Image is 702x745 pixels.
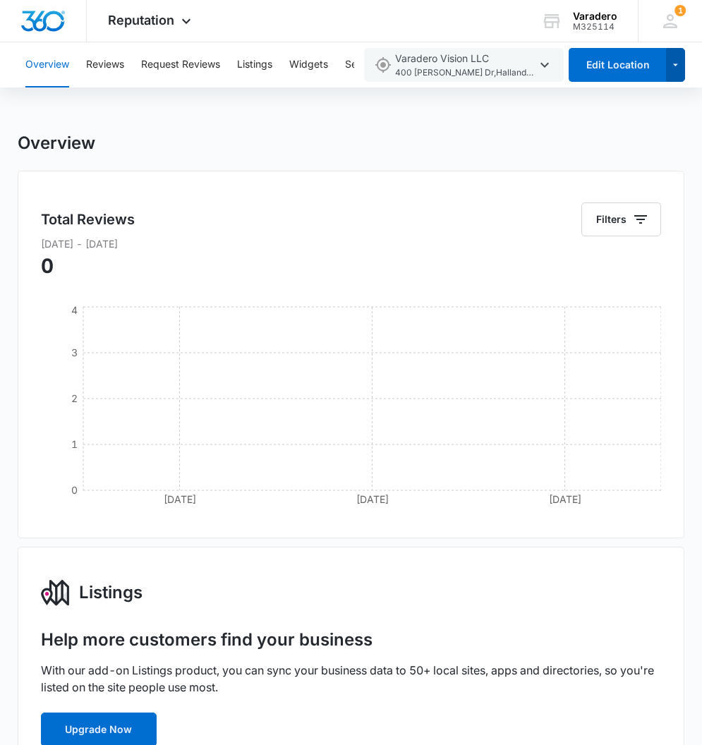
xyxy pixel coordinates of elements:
span: 1 [674,5,686,16]
tspan: 2 [71,392,78,404]
h5: Total Reviews [41,209,135,230]
span: 0 [41,254,54,278]
button: Varadero Vision LLC400 [PERSON_NAME] Dr,Hallandale,FL [364,48,564,82]
tspan: [DATE] [163,493,195,505]
tspan: 3 [71,346,78,358]
span: 400 [PERSON_NAME] Dr , Hallandale , FL [395,66,536,80]
div: account name [573,11,617,22]
tspan: [DATE] [356,493,388,505]
tspan: 1 [71,438,78,450]
button: Edit Location [569,48,666,82]
tspan: 4 [71,304,78,316]
div: account id [573,22,617,32]
h3: Listings [79,580,143,605]
p: [DATE] - [DATE] [41,236,661,251]
div: notifications count [674,5,686,16]
tspan: 0 [71,484,78,496]
h1: Overview [18,133,95,154]
button: Listings [237,42,272,87]
p: With our add-on Listings product, you can sync your business data to 50+ local sites, apps and di... [41,662,661,696]
span: Reputation [108,13,174,28]
button: Overview [25,42,69,87]
h1: Help more customers find your business [41,629,373,650]
button: Filters [581,202,661,236]
button: Settings [345,42,383,87]
button: Widgets [289,42,328,87]
tspan: [DATE] [548,493,581,505]
button: Request Reviews [141,42,220,87]
span: Varadero Vision LLC [395,51,536,80]
button: Reviews [86,42,124,87]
